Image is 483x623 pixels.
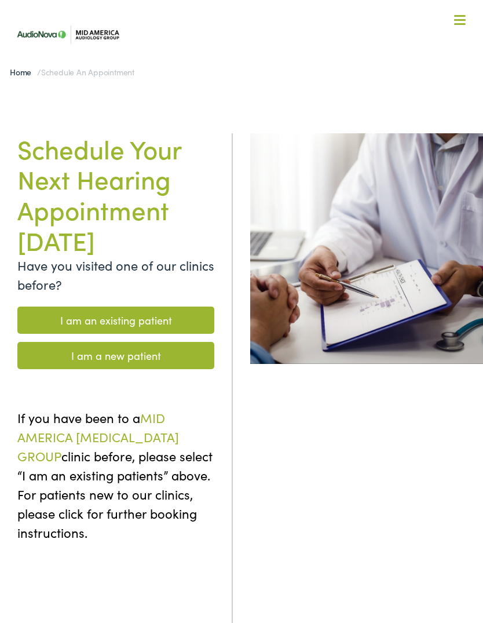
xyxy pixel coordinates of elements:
img: Abstract blur image potentially serving as a placeholder or background. [250,133,483,364]
h1: Schedule Your Next Hearing Appointment [DATE] [17,133,214,256]
a: I am an existing patient [17,307,214,334]
p: Have you visited one of our clinics before? [17,256,214,294]
a: What We Offer [19,46,474,82]
a: Home [10,66,37,78]
a: I am a new patient [17,342,214,369]
span: / [10,66,134,78]
p: If you have been to a clinic before, please select “I am an existing patients” above. For patient... [17,408,214,542]
span: Schedule an Appointment [41,66,134,78]
span: MID AMERICA [MEDICAL_DATA] GROUP [17,409,179,465]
